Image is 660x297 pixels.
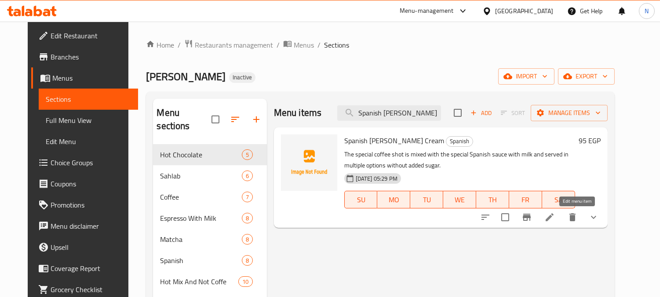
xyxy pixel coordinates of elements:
span: Choice Groups [51,157,131,168]
button: MO [377,191,410,208]
span: WE [447,193,473,206]
span: 5 [242,151,252,159]
button: Add section [246,109,267,130]
h6: 95 EGP [579,134,601,147]
span: MO [381,193,407,206]
div: items [242,171,253,181]
span: Select to update [496,208,514,226]
h2: Menu items [274,106,322,119]
button: export [558,68,615,85]
button: Add [467,106,495,120]
a: Sections [39,89,138,110]
a: Home [146,40,174,50]
span: Coverage Report [51,263,131,274]
button: TH [476,191,509,208]
a: Promotions [31,194,138,215]
div: Inactive [229,72,255,83]
a: Coverage Report [31,258,138,279]
button: SU [344,191,378,208]
a: Coupons [31,173,138,194]
div: Coffee7 [153,186,266,208]
span: Hot Chocolate [160,149,241,160]
div: Espresso With Milk8 [153,208,266,229]
span: Restaurants management [195,40,273,50]
span: export [565,71,608,82]
span: Coffee [160,192,241,202]
span: [DATE] 05:29 PM [352,174,401,183]
span: Upsell [51,242,131,252]
span: Spanish [PERSON_NAME] Cream [344,134,444,147]
span: Manage items [538,108,601,119]
div: items [242,255,253,266]
input: search [337,105,441,121]
span: Promotions [51,200,131,210]
a: Branches [31,46,138,67]
span: Select section first [495,106,531,120]
div: items [242,149,253,160]
a: Menu disclaimer [31,215,138,237]
button: Manage items [531,105,608,121]
span: 8 [242,256,252,265]
h2: Menu sections [157,106,211,133]
li: / [317,40,321,50]
span: 8 [242,235,252,244]
p: The special coffee shot is mixed with the special Spanish sauce with milk and served in multiple ... [344,149,575,171]
button: Branch-specific-item [516,207,537,228]
span: Spanish [446,136,473,146]
span: Select all sections [206,110,225,129]
div: items [242,192,253,202]
span: Espresso With Milk [160,213,241,223]
span: 6 [242,172,252,180]
span: Hot Mix And Not Coffe [160,276,238,287]
div: [GEOGRAPHIC_DATA] [495,6,553,16]
span: Spanish [160,255,241,266]
span: Sort sections [225,109,246,130]
button: TU [410,191,443,208]
div: Sahlab6 [153,165,266,186]
div: Hot Chocolate5 [153,144,266,165]
img: Spanish Vanilla Ice Cream [281,134,337,191]
span: TU [414,193,440,206]
span: Full Menu View [46,115,131,126]
span: Branches [51,52,131,62]
li: / [178,40,181,50]
span: 8 [242,214,252,223]
span: Matcha [160,234,241,245]
span: Menus [52,73,131,83]
a: Upsell [31,237,138,258]
span: Menu disclaimer [51,221,131,231]
nav: breadcrumb [146,39,614,51]
a: Edit Menu [39,131,138,152]
span: Edit Menu [46,136,131,147]
span: Sahlab [160,171,241,181]
div: items [242,213,253,223]
button: show more [583,207,604,228]
span: Sections [46,94,131,104]
span: Select section [449,104,467,122]
span: FR [513,193,539,206]
span: Sections [324,40,349,50]
button: sort-choices [475,207,496,228]
button: delete [562,207,583,228]
span: [PERSON_NAME] [146,67,226,86]
span: Add [469,108,493,118]
a: Full Menu View [39,110,138,131]
span: Menus [294,40,314,50]
span: Grocery Checklist [51,284,131,295]
span: Edit Restaurant [51,30,131,41]
span: TH [480,193,506,206]
div: Matcha8 [153,229,266,250]
a: Menus [283,39,314,51]
svg: Show Choices [588,212,599,223]
span: 10 [239,278,252,286]
span: SU [348,193,374,206]
a: Menus [31,67,138,89]
span: N [645,6,649,16]
span: 7 [242,193,252,201]
div: Spanish8 [153,250,266,271]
